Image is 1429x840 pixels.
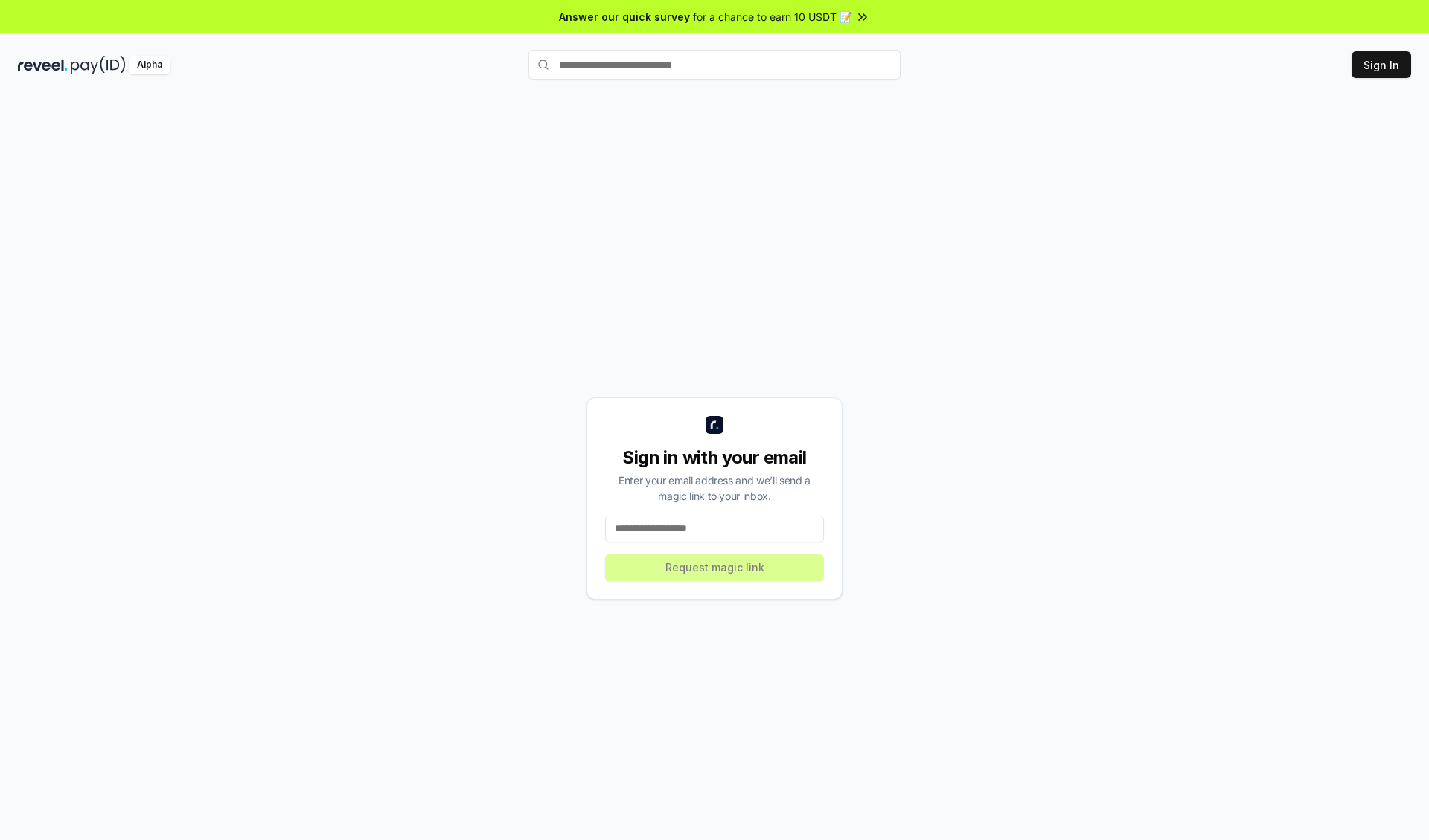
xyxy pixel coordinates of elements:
span: for a chance to earn 10 USDT 📝 [693,9,852,25]
div: Alpha [129,56,170,74]
span: Answer our quick survey [559,9,690,25]
div: Enter your email address and we’ll send a magic link to your inbox. [605,472,824,504]
img: pay_id [71,56,126,74]
img: logo_small [706,416,723,434]
img: reveel_dark [18,56,68,74]
button: Sign In [1352,51,1411,78]
div: Sign in with your email [605,446,824,469]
